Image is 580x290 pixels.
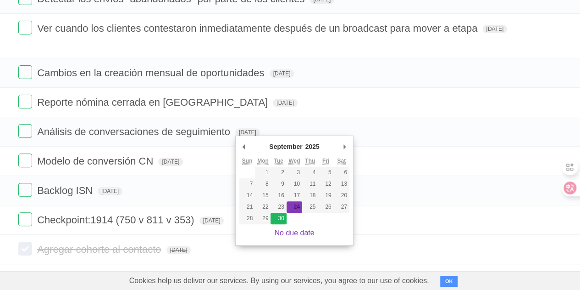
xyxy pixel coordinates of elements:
button: 16 [271,190,286,201]
button: 30 [271,213,286,224]
abbr: Thursday [305,158,315,165]
span: Análisis de conversaciones de seguimiento [37,126,232,137]
button: 13 [334,178,349,190]
label: Done [18,183,32,197]
div: September [268,140,304,154]
button: 1 [255,167,271,178]
button: 12 [318,178,333,190]
button: 28 [239,213,255,224]
span: [DATE] [199,216,224,225]
span: Backlog ISN [37,185,95,196]
button: 3 [287,167,302,178]
abbr: Wednesday [288,158,300,165]
button: 27 [334,201,349,213]
button: 14 [239,190,255,201]
abbr: Tuesday [274,158,283,165]
label: Done [18,21,32,34]
button: 29 [255,213,271,224]
button: 11 [302,178,318,190]
button: 4 [302,167,318,178]
label: Done [18,154,32,167]
span: Agregar cohorte al contacto [37,244,163,255]
button: 22 [255,201,271,213]
button: 15 [255,190,271,201]
span: [DATE] [98,187,122,195]
button: 20 [334,190,349,201]
abbr: Saturday [337,158,346,165]
label: Done [18,212,32,226]
button: 8 [255,178,271,190]
span: Cambios en la creación mensual de oportunidades [37,67,266,79]
button: 23 [271,201,286,213]
span: [DATE] [270,69,294,78]
button: 9 [271,178,286,190]
button: 7 [239,178,255,190]
label: Done [18,65,32,79]
span: Checkpoint:1914 (750 v 811 v 353) [37,214,196,226]
label: Done [18,124,32,138]
span: [DATE] [158,158,183,166]
button: 5 [318,167,333,178]
span: [DATE] [273,99,298,107]
button: 25 [302,201,318,213]
span: Cookies help us deliver our services. By using our services, you agree to our use of cookies. [120,272,438,290]
label: Done [18,95,32,108]
button: Next Month [340,140,349,154]
button: 6 [334,167,349,178]
button: 2 [271,167,286,178]
button: 26 [318,201,333,213]
div: 2025 [304,140,321,154]
button: 21 [239,201,255,213]
span: [DATE] [482,25,507,33]
span: [DATE] [235,128,260,136]
button: 18 [302,190,318,201]
span: [DATE] [166,246,191,254]
button: Previous Month [239,140,249,154]
a: No due date [274,229,314,237]
button: OK [440,276,458,287]
abbr: Monday [257,158,269,165]
button: 24 [287,201,302,213]
span: Reporte nómina cerrada en [GEOGRAPHIC_DATA] [37,97,270,108]
span: Modelo de conversión CN [37,155,155,167]
button: 10 [287,178,302,190]
button: 19 [318,190,333,201]
abbr: Friday [322,158,329,165]
abbr: Sunday [242,158,253,165]
button: 17 [287,190,302,201]
span: Ver cuando los clientes contestaron inmediatamente después de un broadcast para mover a etapa [37,23,480,34]
label: Done [18,242,32,256]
